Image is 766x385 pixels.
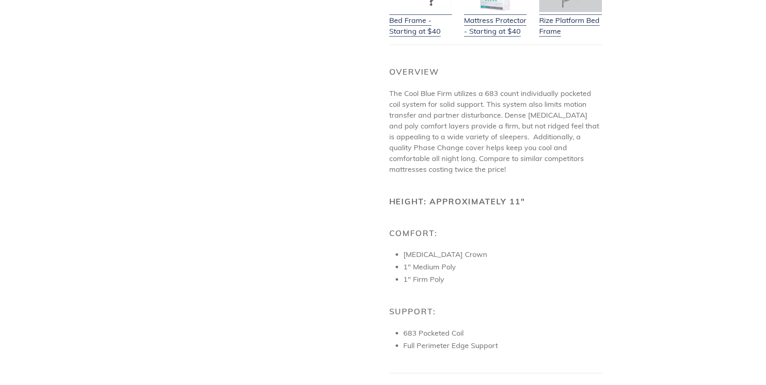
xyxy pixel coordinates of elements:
h2: Support: [389,307,602,316]
li: [MEDICAL_DATA] Crown [403,249,602,260]
h2: Overview [389,67,602,77]
a: Rize Platform Bed Frame [539,5,602,37]
span: The Cool Blue Firm utilizes a 683 count individually pocketed coil system for solid support. This... [389,89,599,174]
a: Bed Frame - Starting at $40 [389,5,452,37]
b: Height: Approximately 11" [389,196,526,206]
a: Mattress Protector - Starting at $40 [464,5,527,37]
h2: Comfort: [389,228,602,238]
span: 1" Firm Poly [403,275,444,284]
span: 1" Medium Poly [403,262,456,271]
span: Full Perimeter Edge Support [403,341,498,350]
span: 683 Pocketed Coil [403,328,464,338]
